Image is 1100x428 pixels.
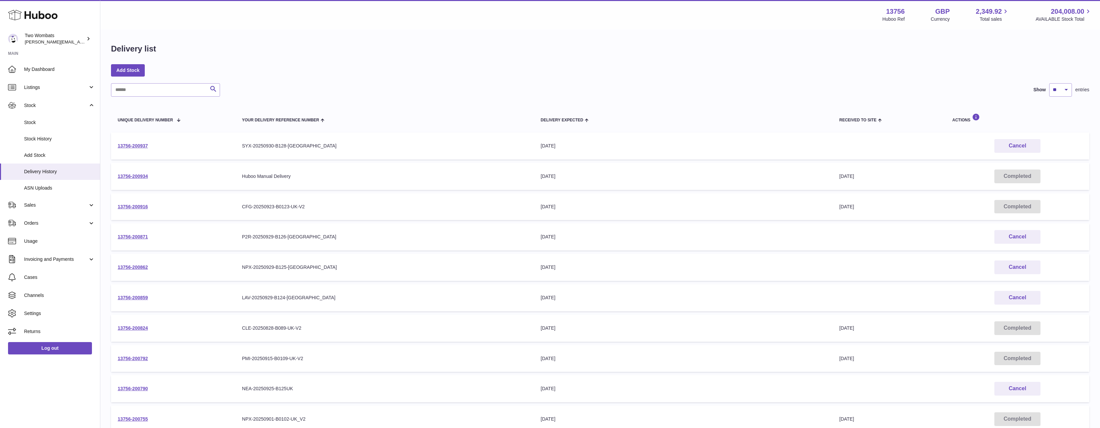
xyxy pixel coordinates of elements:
a: 13756-200859 [118,295,148,300]
span: Unique Delivery Number [118,118,173,122]
span: Received to Site [839,118,876,122]
a: Add Stock [111,64,145,76]
a: 13756-200871 [118,234,148,239]
a: 13756-200937 [118,143,148,148]
div: NEA-20250925-B125UK [242,386,527,392]
span: [DATE] [839,204,854,209]
img: alan@twowombats.com [8,34,18,44]
span: AVAILABLE Stock Total [1035,16,1092,22]
span: 2,349.92 [976,7,1002,16]
a: 13756-200862 [118,264,148,270]
div: [DATE] [541,386,826,392]
div: Huboo Ref [882,16,905,22]
div: CFG-20250923-B0123-UK-V2 [242,204,527,210]
span: Your Delivery Reference Number [242,118,319,122]
div: [DATE] [541,355,826,362]
span: Stock [24,102,88,109]
span: Listings [24,84,88,91]
span: Invoicing and Payments [24,256,88,262]
button: Cancel [994,260,1040,274]
div: SYX-20250930-B128-[GEOGRAPHIC_DATA] [242,143,527,149]
span: Sales [24,202,88,208]
span: Returns [24,328,95,335]
span: [DATE] [839,325,854,331]
span: Settings [24,310,95,317]
span: Orders [24,220,88,226]
div: [DATE] [541,416,826,422]
a: 2,349.92 Total sales [976,7,1010,22]
h1: Delivery list [111,43,156,54]
button: Cancel [994,230,1040,244]
span: My Dashboard [24,66,95,73]
span: Stock History [24,136,95,142]
span: Delivery Expected [541,118,583,122]
div: LAV-20250929-B124-[GEOGRAPHIC_DATA] [242,295,527,301]
div: [DATE] [541,204,826,210]
div: PMI-20250915-B0109-UK-V2 [242,355,527,362]
a: 13756-200792 [118,356,148,361]
span: entries [1075,87,1089,93]
span: 204,008.00 [1051,7,1084,16]
div: [DATE] [541,295,826,301]
a: 13756-200755 [118,416,148,422]
strong: GBP [935,7,950,16]
a: 13756-200934 [118,174,148,179]
span: [DATE] [839,416,854,422]
span: ASN Uploads [24,185,95,191]
div: [DATE] [541,173,826,180]
span: Usage [24,238,95,244]
div: CLE-20250828-B089-UK-V2 [242,325,527,331]
span: Cases [24,274,95,281]
span: [DATE] [839,356,854,361]
span: Add Stock [24,152,95,158]
button: Cancel [994,291,1040,305]
div: Actions [952,113,1083,122]
button: Cancel [994,139,1040,153]
div: [DATE] [541,264,826,271]
div: [DATE] [541,325,826,331]
div: [DATE] [541,234,826,240]
label: Show [1033,87,1046,93]
div: [DATE] [541,143,826,149]
strong: 13756 [886,7,905,16]
button: Cancel [994,382,1040,396]
span: [PERSON_NAME][EMAIL_ADDRESS][DOMAIN_NAME] [25,39,134,44]
a: 204,008.00 AVAILABLE Stock Total [1035,7,1092,22]
a: Log out [8,342,92,354]
div: Currency [931,16,950,22]
span: Channels [24,292,95,299]
a: 13756-200824 [118,325,148,331]
span: Stock [24,119,95,126]
div: P2R-20250929-B126-[GEOGRAPHIC_DATA] [242,234,527,240]
div: NPX-20250901-B0102-UK_V2 [242,416,527,422]
span: Total sales [980,16,1009,22]
div: NPX-20250929-B125-[GEOGRAPHIC_DATA] [242,264,527,271]
a: 13756-200790 [118,386,148,391]
span: [DATE] [839,174,854,179]
a: 13756-200916 [118,204,148,209]
span: Delivery History [24,169,95,175]
div: Two Wombats [25,32,85,45]
div: Huboo Manual Delivery [242,173,527,180]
